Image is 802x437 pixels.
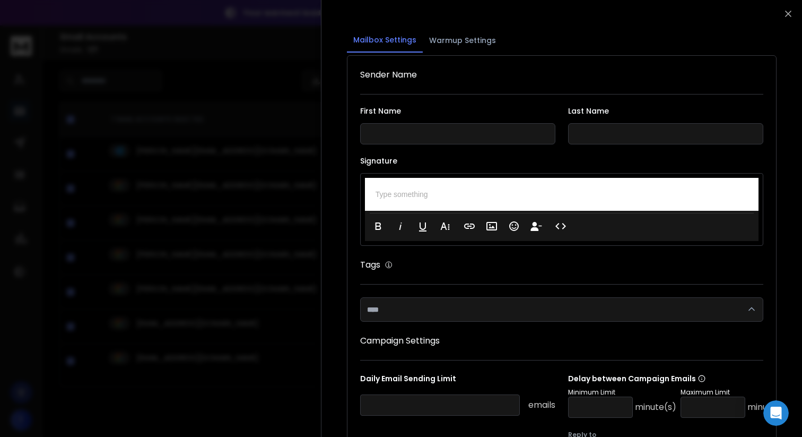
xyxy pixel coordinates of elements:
p: Maximum Limit [681,388,789,397]
h1: Tags [360,259,380,271]
button: Warmup Settings [423,29,502,52]
p: Daily Email Sending Limit [360,373,555,388]
label: Signature [360,157,763,165]
div: Close [186,4,205,23]
button: Code View [551,216,571,237]
p: Delay between Campaign Emails [568,373,789,384]
button: Insert Link (⌘K) [459,216,480,237]
h1: [URL] [81,5,104,13]
p: emails [528,399,555,412]
button: Home [166,4,186,24]
label: Last Name [568,107,763,115]
button: Underline (⌘U) [413,216,433,237]
p: minute(s) [635,401,676,414]
button: go back [7,4,27,24]
label: First Name [360,107,555,115]
iframe: Intercom live chat [763,400,789,426]
button: Insert Image (⌘P) [482,216,502,237]
button: Emoji picker [16,348,25,356]
button: Italic (⌘I) [390,216,411,237]
button: More Text [435,216,455,237]
button: Insert Unsubscribe Link [526,216,546,237]
img: Profile image for Rohan [60,6,77,23]
p: Minimum Limit [568,388,676,397]
h1: Sender Name [360,68,763,81]
p: Back later [DATE] [90,13,150,24]
p: minute(s) [747,401,789,414]
button: Send a message… [182,344,199,361]
button: Bold (⌘B) [368,216,388,237]
button: Emoticons [504,216,524,237]
button: Mailbox Settings [347,28,423,53]
h1: Campaign Settings [360,335,763,347]
textarea: Message… [9,283,203,344]
img: Profile image for Raj [30,6,47,23]
img: Profile image for Lakshita [45,6,62,23]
